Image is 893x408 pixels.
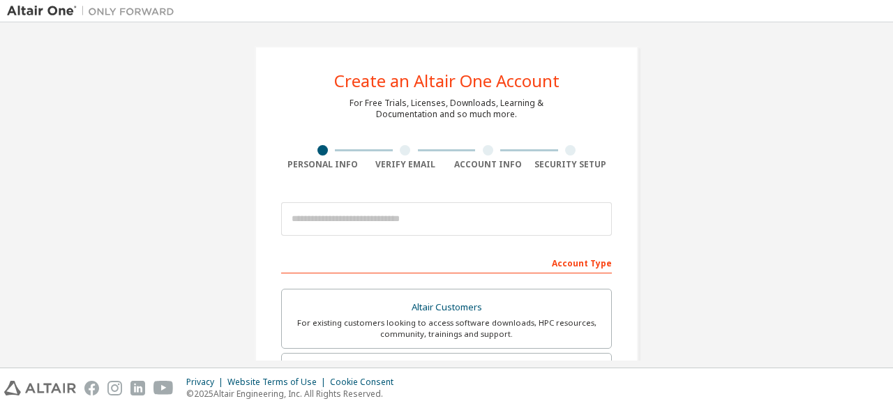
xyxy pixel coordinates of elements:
div: For existing customers looking to access software downloads, HPC resources, community, trainings ... [290,317,603,340]
div: Account Info [446,159,530,170]
div: Altair Customers [290,298,603,317]
img: linkedin.svg [130,381,145,395]
div: Personal Info [281,159,364,170]
div: Verify Email [364,159,447,170]
img: altair_logo.svg [4,381,76,395]
div: Privacy [186,377,227,388]
div: For Free Trials, Licenses, Downloads, Learning & Documentation and so much more. [350,98,543,120]
img: Altair One [7,4,181,18]
div: Cookie Consent [330,377,402,388]
div: Website Terms of Use [227,377,330,388]
div: Security Setup [530,159,613,170]
img: instagram.svg [107,381,122,395]
img: youtube.svg [153,381,174,395]
img: facebook.svg [84,381,99,395]
div: Create an Altair One Account [334,73,560,89]
div: Account Type [281,251,612,273]
p: © 2025 Altair Engineering, Inc. All Rights Reserved. [186,388,402,400]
